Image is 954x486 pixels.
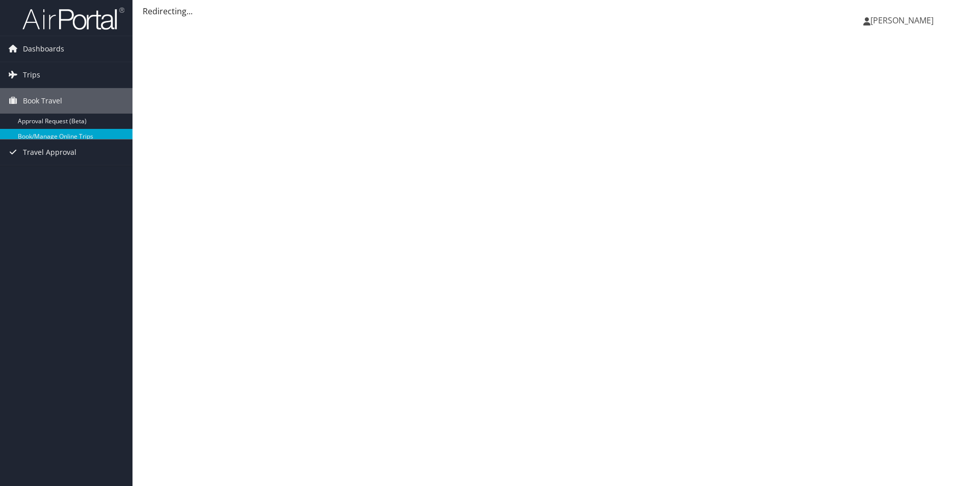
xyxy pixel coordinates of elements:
[23,36,64,62] span: Dashboards
[870,15,934,26] span: [PERSON_NAME]
[863,5,944,36] a: [PERSON_NAME]
[23,140,76,165] span: Travel Approval
[143,5,944,17] div: Redirecting...
[22,7,124,31] img: airportal-logo.png
[23,62,40,88] span: Trips
[23,88,62,114] span: Book Travel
